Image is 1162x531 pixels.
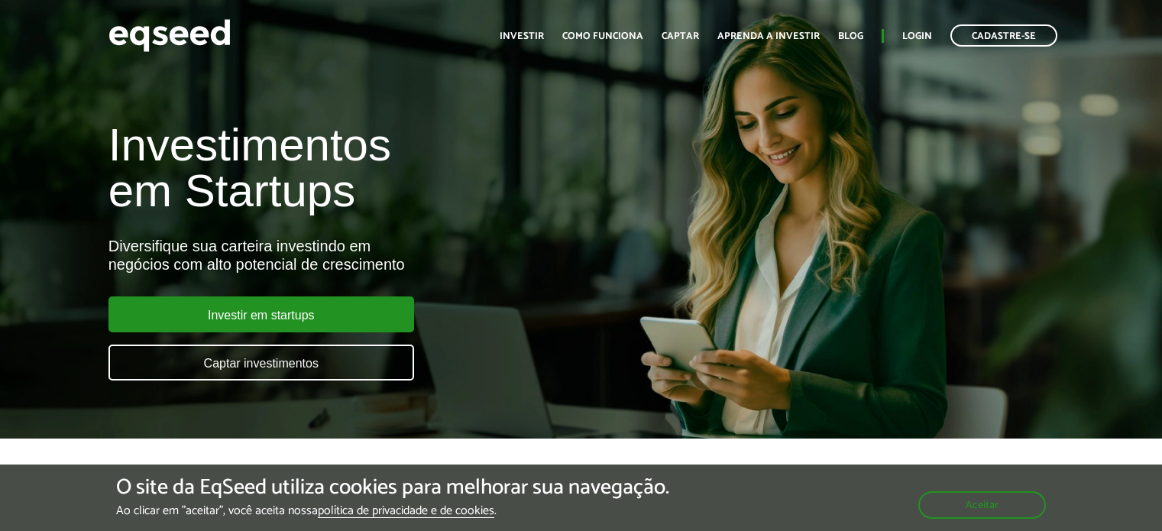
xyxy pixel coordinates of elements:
h1: Investimentos em Startups [108,122,667,214]
a: Como funciona [562,31,643,41]
button: Aceitar [918,491,1046,519]
h5: O site da EqSeed utiliza cookies para melhorar sua navegação. [116,476,669,500]
a: Investir [500,31,544,41]
div: Diversifique sua carteira investindo em negócios com alto potencial de crescimento [108,237,667,274]
a: Captar investimentos [108,345,414,380]
a: Cadastre-se [950,24,1057,47]
a: Investir em startups [108,296,414,332]
a: Login [902,31,932,41]
a: Aprenda a investir [717,31,820,41]
a: política de privacidade e de cookies [318,505,494,518]
p: Ao clicar em "aceitar", você aceita nossa . [116,503,669,518]
a: Captar [662,31,699,41]
a: Blog [838,31,863,41]
img: EqSeed [108,15,231,56]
